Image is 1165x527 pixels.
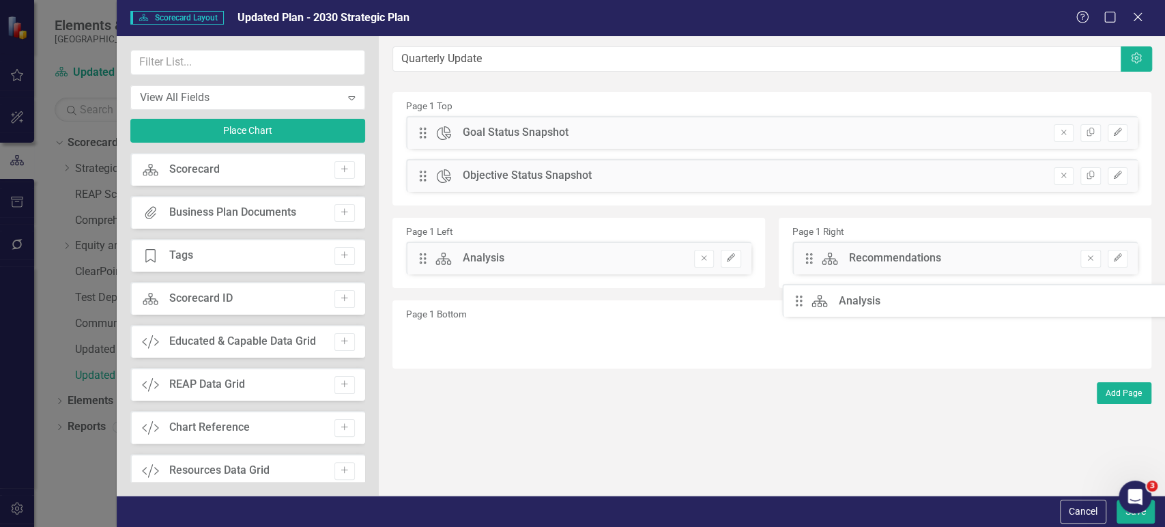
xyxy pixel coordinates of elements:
div: Chart Reference [169,420,250,436]
input: Layout Name [392,46,1122,72]
div: REAP Data Grid [169,377,245,393]
button: Cancel [1060,500,1106,524]
small: Page 1 Left [406,226,452,237]
div: Goal Status Snapshot [463,125,569,141]
button: Save [1117,500,1155,524]
div: Educated & Capable Data Grid [169,334,316,350]
div: Resources Data Grid [169,463,270,479]
button: Add Page [1097,382,1151,404]
div: Objective Status Snapshot [463,168,592,184]
div: Analysis [839,294,880,309]
span: Scorecard Layout [130,11,224,25]
span: Updated Plan - 2030 Strategic Plan [238,11,409,24]
div: Scorecard [169,162,220,177]
small: Page 1 Top [406,100,452,111]
input: Filter List... [130,50,365,75]
div: Analysis [463,251,504,266]
small: Page 1 Bottom [406,309,467,319]
button: Place Chart [130,119,365,143]
div: Recommendations [849,251,941,266]
div: Scorecard ID [169,291,233,307]
iframe: Intercom live chat [1119,481,1151,513]
div: Business Plan Documents [169,205,296,220]
div: View All Fields [140,89,341,105]
small: Page 1 Right [792,226,844,237]
span: 3 [1147,481,1157,492]
div: Tags [169,248,193,263]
